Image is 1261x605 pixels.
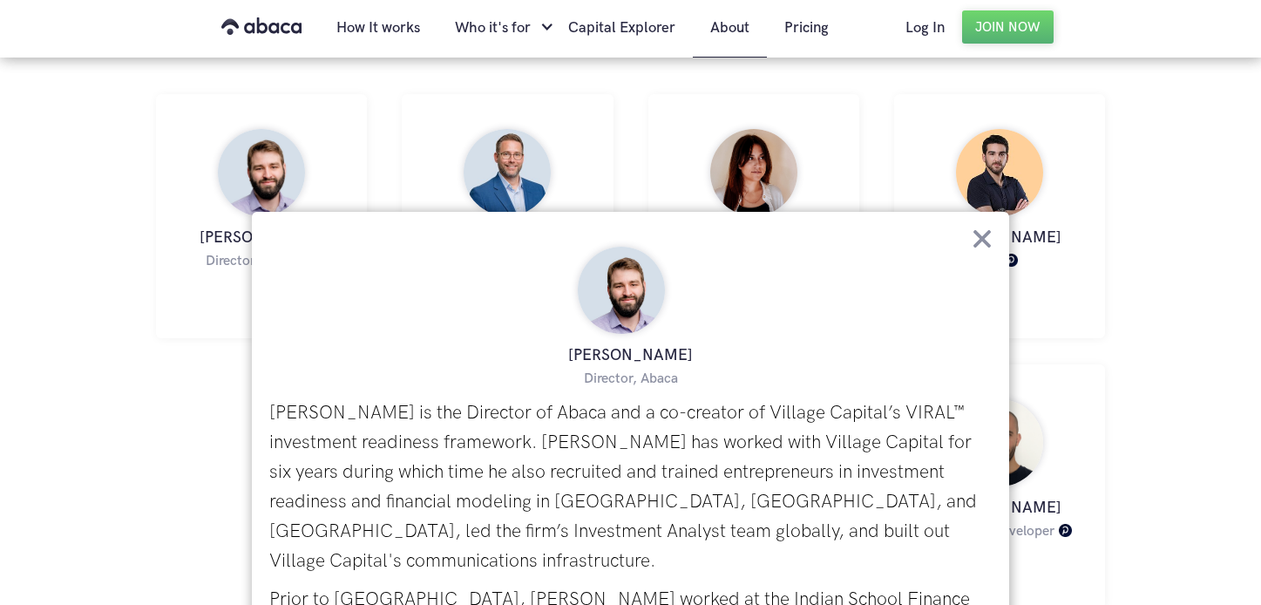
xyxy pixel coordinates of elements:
[206,253,300,269] h4: Director, Abaca
[1005,254,1018,267] img: Pixelmatters
[173,225,349,251] h3: [PERSON_NAME]
[584,370,678,387] h4: Director, Abaca
[269,398,991,576] p: [PERSON_NAME] is the Director of Abaca and a co-creator of Village Capital’s VIRAL™ investment re...
[962,10,1054,44] a: Join Now
[1059,524,1072,537] img: Pixelmatters
[269,343,991,369] h3: [PERSON_NAME]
